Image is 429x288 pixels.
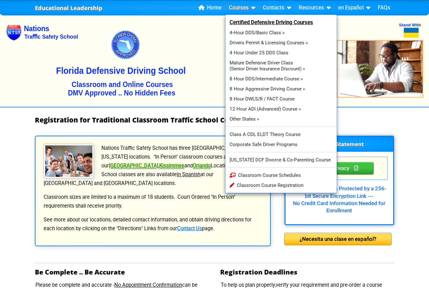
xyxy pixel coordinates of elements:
[35,116,394,124] h1: Registration for Traditional Classroom Traffic School Courses
[114,282,182,288] u: No Appointment Confirmation
[225,28,337,38] a: 4-Hour DDS/Basic Class »
[109,163,158,169] a: [GEOGRAPHIC_DATA]
[177,226,202,231] a: Contact Us
[43,215,263,233] p: See more about our locations, detailed contact information, and obtain driving directions for eac...
[44,144,94,178] img: Traffic School Students
[225,58,337,74] a: Mature Defensive Driver Class(Senior Driver Insurance Discount) »
[291,180,388,214] div: Your Information is Protected by a 256-bit Secure Encryption Link --- No Credit Card Information ...
[225,104,337,114] a: 12 Hour ADI (Advanced) Course »
[196,3,224,13] a: Home
[225,155,337,165] a: [US_STATE] DCF Divorce & Co-Parenting Course
[225,84,337,94] a: 8 Hour Aggressive Driving Course »
[225,114,337,124] a: Other States »
[225,48,337,58] a: 4 Hour Under 25 DDS Class
[225,139,337,149] a: Corporate Safe Driver Programs
[375,3,393,13] a: FAQs
[336,3,373,13] a: en Español
[284,236,392,242] a: ¿Necesita una clase en español?
[285,137,393,152] h3: Privacy Statement
[177,171,200,177] u: in Spanish
[296,3,333,13] a: Resources
[43,144,263,188] p: Nations Traffic Safety School has three [GEOGRAPHIC_DATA][US_STATE] locations. "In Person" classr...
[225,38,337,48] a: Drivers Permit & Licensing Courses »
[225,74,337,84] a: 8 Hour DDS/Intermediate Course »
[6,11,423,107] img: Nations Traffic School - Your DMV Approved Florida Traffic School
[305,164,374,171] a: Your Privacy
[284,233,392,245] div: ¿Necesita una clase en español?
[260,3,294,13] a: Contacts
[226,3,258,13] a: Courses
[159,163,184,169] a: Kissimmee
[35,268,209,276] h2: Be Complete .. Be Accurate
[225,129,337,139] a: Class A CDL ELDT Theory Course
[35,3,102,13] a: Educational Leadership
[305,162,374,175] div: Privacy Statement
[225,180,337,190] a: Classroom Course Registration
[225,170,337,180] a: Classroom Course Schedules
[220,268,394,276] h2: Registration Deadlines
[193,163,211,169] a: Orlando
[43,193,263,210] p: Classroom sizes are limited to a maximum of 18 students. Court Ordered "In Person" requirements s...
[225,94,337,104] a: 8 Hour DWLS/R / FACT Course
